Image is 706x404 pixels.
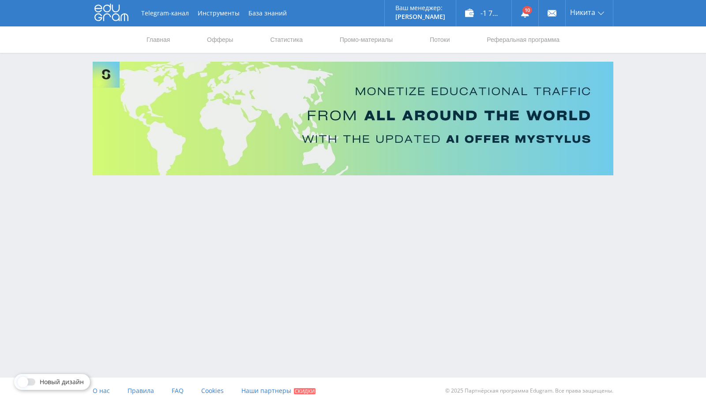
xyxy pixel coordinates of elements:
span: Cookies [201,386,224,395]
a: FAQ [172,378,184,404]
span: О нас [93,386,110,395]
span: Новый дизайн [40,378,84,385]
a: Офферы [206,26,234,53]
a: Статистика [269,26,304,53]
img: Banner [93,62,613,175]
span: FAQ [172,386,184,395]
div: © 2025 Партнёрская программа Edugram. Все права защищены. [357,378,613,404]
p: [PERSON_NAME] [395,13,445,20]
span: Правила [128,386,154,395]
a: Правила [128,378,154,404]
span: Наши партнеры [241,386,291,395]
a: О нас [93,378,110,404]
a: Наши партнеры Скидки [241,378,315,404]
a: Реферальная программа [486,26,560,53]
a: Промо-материалы [339,26,394,53]
a: Главная [146,26,171,53]
a: Cookies [201,378,224,404]
p: Ваш менеджер: [395,4,445,11]
span: Никита [570,9,595,16]
span: Скидки [294,388,315,394]
a: Потоки [429,26,451,53]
